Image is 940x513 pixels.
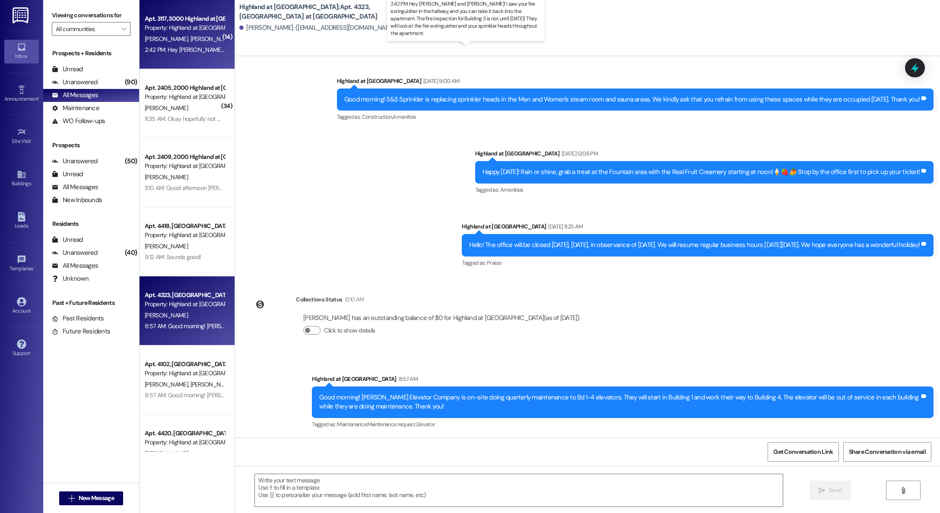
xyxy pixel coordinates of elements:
[487,259,501,266] span: Praise
[393,113,416,120] span: Amenities
[68,495,75,502] i: 
[546,222,583,231] div: [DATE] 11:25 AM
[52,91,98,100] div: All Messages
[296,295,342,304] div: Collections Status
[145,115,445,123] div: 11:35 AM: Okay hopefully not 🙏🏼‌ I'd hate for them to have to take the stairs back and forth carr...
[319,393,920,412] div: Good morning! [PERSON_NAME] Elevator Company is on-site doing quarterly maintenance to Bd 1-4 ele...
[43,219,139,228] div: Residents
[33,264,35,270] span: •
[52,117,105,126] div: WO Follow-ups
[312,374,934,386] div: Highland at [GEOGRAPHIC_DATA]
[239,23,398,32] div: [PERSON_NAME]. ([EMAIL_ADDRESS][DOMAIN_NAME])
[52,65,83,74] div: Unread
[362,113,393,120] span: Construction ,
[849,447,926,456] span: Share Conversation via email
[462,222,934,234] div: Highland at [GEOGRAPHIC_DATA]
[810,481,851,500] button: Send
[145,253,201,261] div: 9:12 AM: Sounds good!
[416,421,435,428] span: Elevator
[145,92,225,101] div: Property: Highland at [GEOGRAPHIC_DATA]
[145,222,225,231] div: Apt. 4418, [GEOGRAPHIC_DATA] at [GEOGRAPHIC_DATA]
[52,327,110,336] div: Future Residents
[123,76,139,89] div: (90)
[475,184,934,196] div: Tagged as:
[397,374,418,383] div: 8:57 AM
[38,95,40,101] span: •
[52,274,89,283] div: Unknown
[52,104,99,113] div: Maintenance
[421,76,460,85] div: [DATE] 9:00 AM
[4,40,39,63] a: Inbox
[145,231,225,240] div: Property: Highland at [GEOGRAPHIC_DATA]
[469,241,920,250] div: Hello! The office will be closed [DATE], [DATE], in observance of [DATE]. We will resume regular ...
[13,7,30,23] img: ResiDesk Logo
[145,14,225,23] div: Apt. 3117, 3000 Highland at [GEOGRAPHIC_DATA]
[52,170,83,179] div: Unread
[462,256,934,269] div: Tagged as:
[52,78,98,87] div: Unanswered
[123,246,139,260] div: (40)
[4,125,39,148] a: Site Visit •
[4,167,39,190] a: Buildings
[145,380,191,388] span: [PERSON_NAME]
[337,421,367,428] span: Maintenance ,
[344,95,920,104] div: Good morning! S&S Sprinkler is replacing sprinkler heads in the Men and Women's steam room and sa...
[483,168,920,177] div: Happy [DATE]! Rain or shine, grab a treat at the Fountain area with the Real Fruit Creamery start...
[239,3,412,21] b: Highland at [GEOGRAPHIC_DATA]: Apt. 4323, [GEOGRAPHIC_DATA] at [GEOGRAPHIC_DATA]
[145,242,188,250] span: [PERSON_NAME]
[819,487,825,494] i: 
[4,252,39,275] a: Templates •
[52,235,83,244] div: Unread
[145,311,188,319] span: [PERSON_NAME]
[145,369,225,378] div: Property: Highland at [GEOGRAPHIC_DATA]
[337,76,934,89] div: Highland at [GEOGRAPHIC_DATA]
[145,184,568,192] div: 11:10 AM: Good afternoon [PERSON_NAME], we found a credit card with your name on it. Are you miss...
[52,9,130,22] label: Viewing conversations for
[121,25,126,32] i: 
[31,137,32,143] span: •
[52,196,102,205] div: New Inbounds
[829,486,842,495] span: Send
[145,291,225,300] div: Apt. 4323, [GEOGRAPHIC_DATA] at [GEOGRAPHIC_DATA]
[43,49,139,58] div: Prospects + Residents
[4,337,39,360] a: Support
[79,494,114,503] span: New Message
[145,300,225,309] div: Property: Highland at [GEOGRAPHIC_DATA]
[52,314,104,323] div: Past Residents
[52,183,98,192] div: All Messages
[52,261,98,270] div: All Messages
[773,447,833,456] span: Get Conversation Link
[145,438,225,447] div: Property: Highland at [GEOGRAPHIC_DATA]
[145,23,225,32] div: Property: Highland at [GEOGRAPHIC_DATA]
[52,248,98,257] div: Unanswered
[56,22,117,36] input: All communities
[191,380,234,388] span: [PERSON_NAME]
[303,313,580,323] div: [PERSON_NAME] has an outstanding balance of $0 for Highland at [GEOGRAPHIC_DATA] (as of [DATE])
[145,35,191,43] span: [PERSON_NAME]
[843,442,931,462] button: Share Conversation via email
[145,429,225,438] div: Apt. 4420, [GEOGRAPHIC_DATA] at [GEOGRAPHIC_DATA]
[475,149,934,161] div: Highland at [GEOGRAPHIC_DATA]
[145,322,835,330] div: 8:57 AM: Good morning! [PERSON_NAME] Elevator Company is on-site doing quarterly maintenance to B...
[43,141,139,150] div: Prospects
[324,326,375,335] label: Click to show details
[43,298,139,307] div: Past + Future Residents
[145,173,188,181] span: [PERSON_NAME]
[768,442,838,462] button: Get Conversation Link
[900,487,906,494] i: 
[4,294,39,318] a: Account
[367,421,416,428] span: Maintenance request ,
[145,450,188,457] span: [PERSON_NAME]
[145,360,225,369] div: Apt. 4102, [GEOGRAPHIC_DATA] at [GEOGRAPHIC_DATA]
[145,83,225,92] div: Apt. 2405, 2000 Highland at [GEOGRAPHIC_DATA]
[391,0,541,38] p: 2:42 PM: Hey [PERSON_NAME] and [PERSON_NAME]! I saw your fire extinguisher in the hallway, and yo...
[343,295,364,304] div: 12:10 AM
[312,418,934,431] div: Tagged as:
[123,155,139,168] div: (50)
[559,149,598,158] div: [DATE] 12:06 PM
[337,111,934,123] div: Tagged as:
[500,186,524,193] span: Amenities
[145,161,225,171] div: Property: Highland at [GEOGRAPHIC_DATA]
[52,157,98,166] div: Unanswered
[145,152,225,161] div: Apt. 2409, 2000 Highland at [GEOGRAPHIC_DATA]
